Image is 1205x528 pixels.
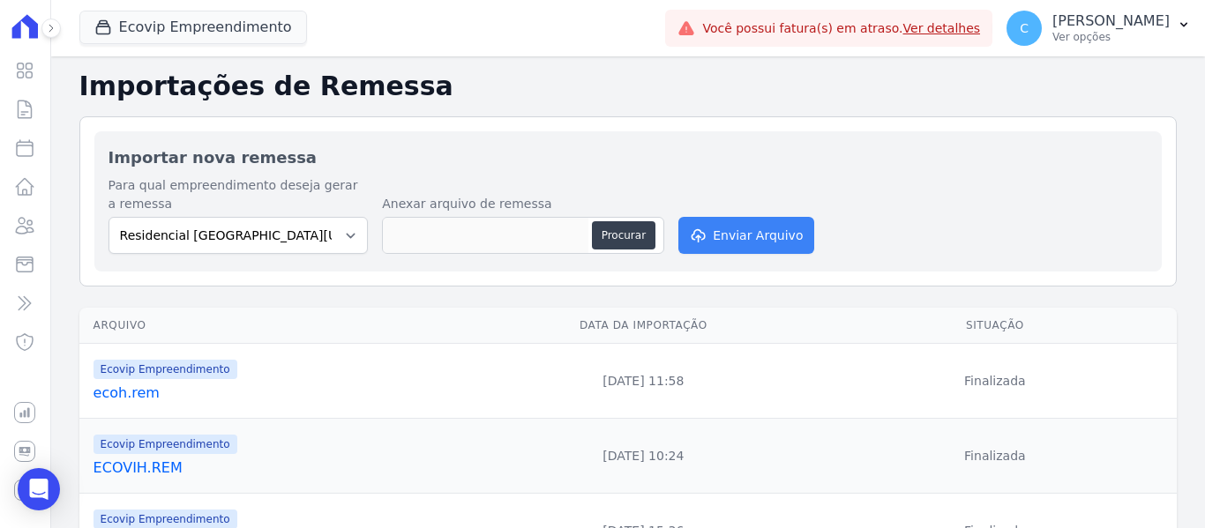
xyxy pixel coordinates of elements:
button: Enviar Arquivo [678,217,814,254]
a: ecoh.rem [94,383,467,404]
label: Anexar arquivo de remessa [382,195,664,213]
div: Open Intercom Messenger [18,468,60,510]
a: ECOVIH.REM [94,457,467,479]
span: Você possui fatura(s) em atraso. [702,19,980,38]
button: C [PERSON_NAME] Ver opções [992,4,1205,53]
span: C [1020,22,1029,34]
td: [DATE] 11:58 [474,344,813,419]
th: Data da Importação [474,308,813,344]
label: Para qual empreendimento deseja gerar a remessa [109,176,369,213]
h2: Importações de Remessa [79,71,1177,102]
button: Procurar [592,221,655,249]
td: Finalizada [813,344,1177,419]
button: Ecovip Empreendimento [79,11,307,44]
span: Ecovip Empreendimento [94,435,237,454]
h2: Importar nova remessa [109,145,1148,169]
td: [DATE] 10:24 [474,419,813,494]
a: Ver detalhes [903,21,981,35]
th: Situação [813,308,1177,344]
p: Ver opções [1052,30,1170,44]
td: Finalizada [813,419,1177,494]
th: Arquivo [79,308,474,344]
span: Ecovip Empreendimento [94,360,237,379]
p: [PERSON_NAME] [1052,12,1170,30]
